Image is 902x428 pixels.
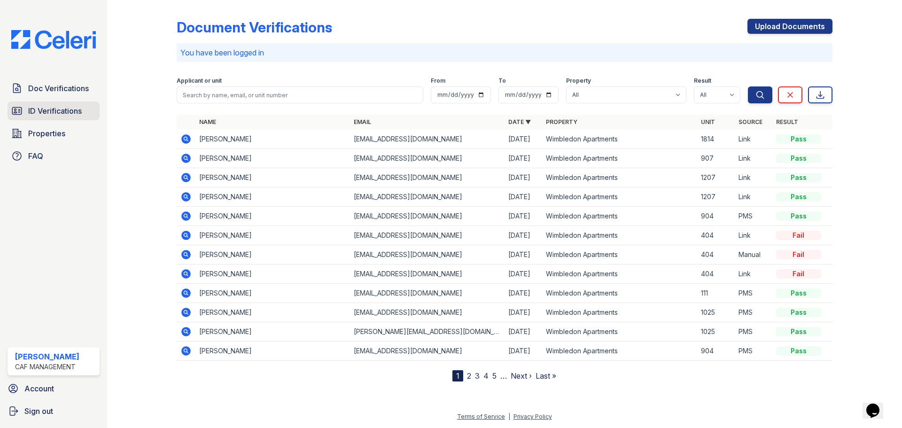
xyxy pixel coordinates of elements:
[195,168,350,187] td: [PERSON_NAME]
[483,371,489,381] a: 4
[735,149,772,168] td: Link
[697,245,735,265] td: 404
[195,207,350,226] td: [PERSON_NAME]
[24,405,53,417] span: Sign out
[505,149,542,168] td: [DATE]
[195,265,350,284] td: [PERSON_NAME]
[195,303,350,322] td: [PERSON_NAME]
[776,211,821,221] div: Pass
[505,226,542,245] td: [DATE]
[8,101,100,120] a: ID Verifications
[180,47,829,58] p: You have been logged in
[776,308,821,317] div: Pass
[350,226,505,245] td: [EMAIL_ADDRESS][DOMAIN_NAME]
[350,322,505,342] td: [PERSON_NAME][EMAIL_ADDRESS][DOMAIN_NAME]
[350,284,505,303] td: [EMAIL_ADDRESS][DOMAIN_NAME]
[735,168,772,187] td: Link
[697,207,735,226] td: 904
[697,130,735,149] td: 1814
[735,226,772,245] td: Link
[195,245,350,265] td: [PERSON_NAME]
[542,265,697,284] td: Wimbledon Apartments
[350,130,505,149] td: [EMAIL_ADDRESS][DOMAIN_NAME]
[542,226,697,245] td: Wimbledon Apartments
[735,322,772,342] td: PMS
[776,269,821,279] div: Fail
[28,150,43,162] span: FAQ
[15,362,79,372] div: CAF Management
[28,83,89,94] span: Doc Verifications
[697,322,735,342] td: 1025
[546,118,577,125] a: Property
[505,284,542,303] td: [DATE]
[542,130,697,149] td: Wimbledon Apartments
[199,118,216,125] a: Name
[776,250,821,259] div: Fail
[505,187,542,207] td: [DATE]
[697,187,735,207] td: 1207
[542,303,697,322] td: Wimbledon Apartments
[513,413,552,420] a: Privacy Policy
[542,149,697,168] td: Wimbledon Apartments
[697,226,735,245] td: 404
[8,79,100,98] a: Doc Verifications
[542,322,697,342] td: Wimbledon Apartments
[354,118,371,125] a: Email
[735,187,772,207] td: Link
[739,118,762,125] a: Source
[697,303,735,322] td: 1025
[350,303,505,322] td: [EMAIL_ADDRESS][DOMAIN_NAME]
[500,370,507,381] span: …
[28,105,82,117] span: ID Verifications
[195,226,350,245] td: [PERSON_NAME]
[177,19,332,36] div: Document Verifications
[350,187,505,207] td: [EMAIL_ADDRESS][DOMAIN_NAME]
[195,322,350,342] td: [PERSON_NAME]
[177,77,222,85] label: Applicant or unit
[508,118,531,125] a: Date ▼
[4,30,103,49] img: CE_Logo_Blue-a8612792a0a2168367f1c8372b55b34899dd931a85d93a1a3d3e32e68fde9ad4.png
[350,265,505,284] td: [EMAIL_ADDRESS][DOMAIN_NAME]
[508,413,510,420] div: |
[8,147,100,165] a: FAQ
[747,19,832,34] a: Upload Documents
[776,346,821,356] div: Pass
[776,231,821,240] div: Fail
[863,390,893,419] iframe: chat widget
[776,288,821,298] div: Pass
[701,118,715,125] a: Unit
[697,168,735,187] td: 1207
[505,245,542,265] td: [DATE]
[697,284,735,303] td: 111
[735,245,772,265] td: Manual
[498,77,506,85] label: To
[15,351,79,362] div: [PERSON_NAME]
[542,245,697,265] td: Wimbledon Apartments
[505,265,542,284] td: [DATE]
[542,168,697,187] td: Wimbledon Apartments
[505,342,542,361] td: [DATE]
[735,130,772,149] td: Link
[177,86,423,103] input: Search by name, email, or unit number
[735,342,772,361] td: PMS
[566,77,591,85] label: Property
[195,187,350,207] td: [PERSON_NAME]
[350,342,505,361] td: [EMAIL_ADDRESS][DOMAIN_NAME]
[694,77,711,85] label: Result
[776,327,821,336] div: Pass
[475,371,480,381] a: 3
[697,342,735,361] td: 904
[431,77,445,85] label: From
[4,402,103,420] a: Sign out
[776,173,821,182] div: Pass
[4,379,103,398] a: Account
[735,265,772,284] td: Link
[505,168,542,187] td: [DATE]
[776,118,798,125] a: Result
[776,134,821,144] div: Pass
[467,371,471,381] a: 2
[24,383,54,394] span: Account
[542,342,697,361] td: Wimbledon Apartments
[735,207,772,226] td: PMS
